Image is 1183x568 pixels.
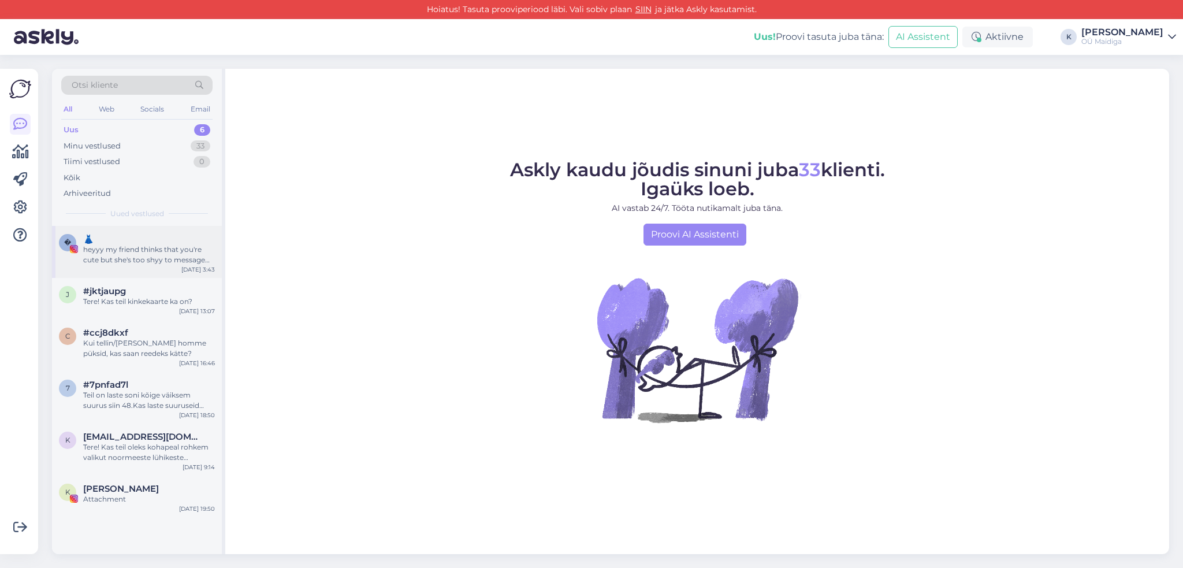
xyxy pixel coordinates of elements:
[1081,37,1163,46] div: OÜ Maidiga
[179,504,215,513] div: [DATE] 19:50
[64,124,79,136] div: Uus
[9,78,31,100] img: Askly Logo
[888,26,958,48] button: AI Assistent
[194,156,210,168] div: 0
[183,463,215,472] div: [DATE] 9:14
[1081,28,1176,46] a: [PERSON_NAME]OÜ Maidiga
[64,188,111,199] div: Arhiveeritud
[510,158,885,200] span: Askly kaudu jõudis sinuni juba klienti. Igaüks loeb.
[510,202,885,214] p: AI vastab 24/7. Tööta nutikamalt juba täna.
[962,27,1033,47] div: Aktiivne
[83,484,159,494] span: Kadri Altrov
[65,332,70,340] span: c
[83,390,215,411] div: Teil on laste soni kõige väiksem suurus siin 48.Kas laste suuruseid arvestatakse kuidagi teisiti?...
[754,31,776,42] b: Uus!
[65,488,70,496] span: K
[64,238,71,247] span: �
[83,494,215,504] div: Attachment
[83,328,128,338] span: #ccj8dkxf
[64,140,121,152] div: Minu vestlused
[83,244,215,265] div: heyyy my friend thinks that you're cute but she's too shyy to message you herself she's getting a...
[96,102,117,117] div: Web
[799,158,821,181] span: 33
[191,140,210,152] div: 33
[138,102,166,117] div: Socials
[61,102,75,117] div: All
[179,359,215,367] div: [DATE] 16:46
[83,338,215,359] div: Kui tellin/[PERSON_NAME] homme püksid, kas saan reedeks kätte?
[593,246,801,454] img: No Chat active
[83,234,94,244] span: 👗
[179,307,215,315] div: [DATE] 13:07
[83,442,215,463] div: Tere! Kas teil oleks kohapeal rohkem valikut noormeeste lühikeste varrukatega triiksärke, e-poes ...
[65,436,70,444] span: k
[110,209,164,219] span: Uued vestlused
[66,290,69,299] span: j
[194,124,210,136] div: 6
[83,380,128,390] span: #7pnfad7l
[83,296,215,307] div: Tere! Kas teil kinkekaarte ka on?
[643,224,746,246] a: Proovi AI Assistenti
[64,156,120,168] div: Tiimi vestlused
[1061,29,1077,45] div: K
[66,384,70,392] span: 7
[83,286,126,296] span: #jktjaupg
[83,432,203,442] span: kadri.karro@mail.ee
[188,102,213,117] div: Email
[72,79,118,91] span: Otsi kliente
[179,411,215,419] div: [DATE] 18:50
[1081,28,1163,37] div: [PERSON_NAME]
[64,172,80,184] div: Kõik
[754,30,884,44] div: Proovi tasuta juba täna:
[632,4,655,14] a: SIIN
[181,265,215,274] div: [DATE] 3:43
